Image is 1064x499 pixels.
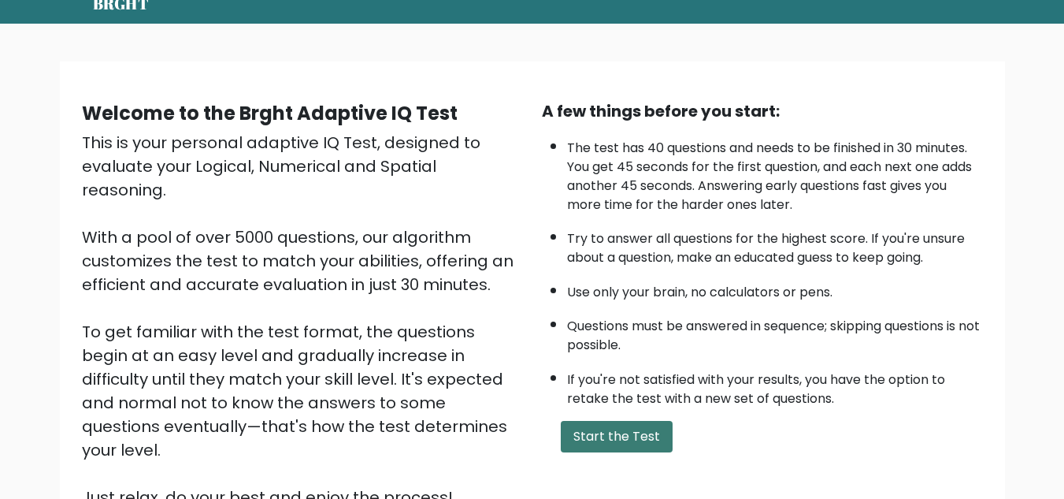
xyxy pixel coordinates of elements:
[567,222,983,267] li: Try to answer all questions for the highest score. If you're unsure about a question, make an edu...
[567,131,983,214] li: The test has 40 questions and needs to be finished in 30 minutes. You get 45 seconds for the firs...
[567,309,983,355] li: Questions must be answered in sequence; skipping questions is not possible.
[567,363,983,408] li: If you're not satisfied with your results, you have the option to retake the test with a new set ...
[542,99,983,123] div: A few things before you start:
[567,275,983,302] li: Use only your brain, no calculators or pens.
[561,421,673,452] button: Start the Test
[82,100,458,126] b: Welcome to the Brght Adaptive IQ Test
